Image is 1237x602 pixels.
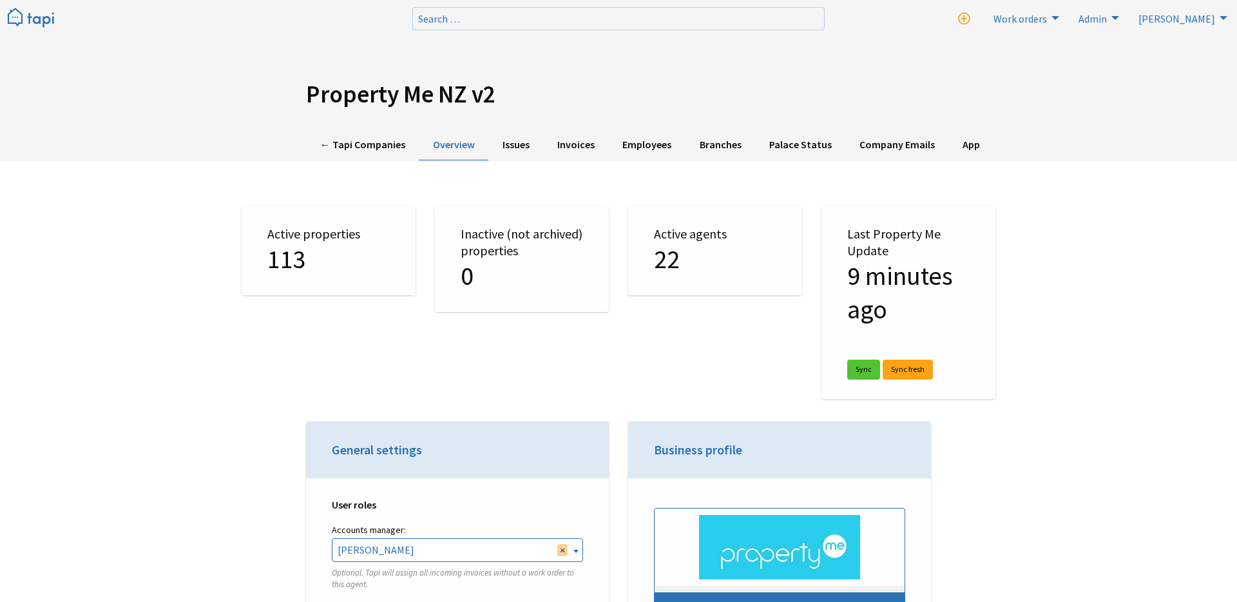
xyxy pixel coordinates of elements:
div: Last Property Me Update [821,206,995,399]
span: Remove all items [557,544,568,556]
i: New work order [958,13,970,25]
label: Accounts manager: [332,522,583,538]
span: Search … [418,12,460,25]
span: 113 [267,243,306,275]
h3: Business profile [654,441,905,459]
span: [PERSON_NAME] [1138,12,1215,25]
div: Active properties [242,206,416,295]
span: Josh Sali [332,538,583,561]
span: 22 [654,243,680,275]
a: Admin [1071,8,1122,28]
a: Sync [847,360,880,380]
a: Employees [609,130,686,161]
a: Work orders [986,8,1062,28]
a: [PERSON_NAME] [1131,8,1231,28]
div: Inactive (not archived) properties [435,206,609,312]
a: Issues [488,130,543,161]
h3: General settings [332,441,583,459]
a: Branches [686,130,755,161]
img: .jpg [699,515,860,579]
li: Rebekah [1131,8,1231,28]
span: Josh Sali [332,539,582,561]
span: 13/10/2025 at 1:05pm [847,260,953,325]
a: Palace Status [755,130,845,161]
a: Overview [419,130,488,161]
a: Invoices [544,130,609,161]
strong: User roles [332,498,376,511]
div: Active agents [628,206,802,295]
h1: Property Me NZ v2 [306,80,931,109]
img: Tapi logo [8,8,54,29]
a: ← Tapi Companies [306,130,419,161]
span: 0 [461,260,474,292]
p: Optional. Tapi will assign all incoming invoices without a work order to this agent. [332,567,583,590]
span: Work orders [993,12,1047,25]
a: Company Emails [845,130,948,161]
a: Sync fresh [883,360,933,380]
a: App [949,130,994,161]
span: Admin [1079,12,1107,25]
